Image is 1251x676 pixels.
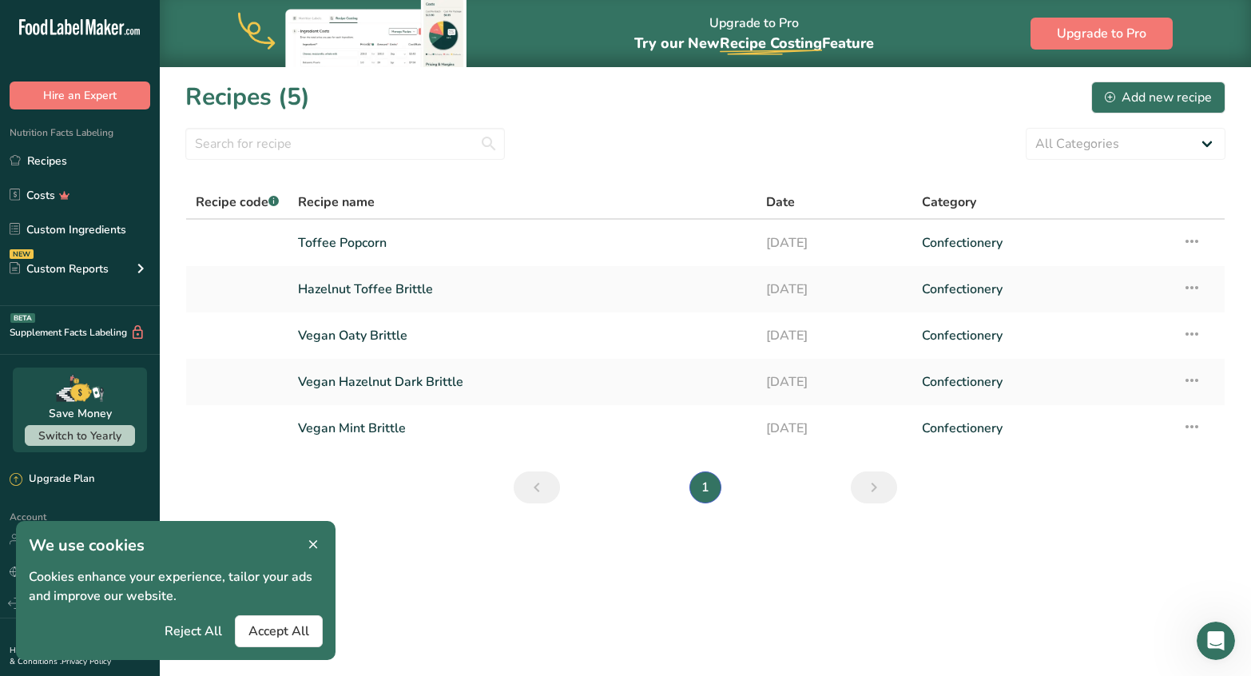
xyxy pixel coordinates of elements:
a: Confectionery [922,272,1163,306]
span: Category [922,193,976,212]
a: Vegan Hazelnut Dark Brittle [298,365,747,399]
a: [DATE] [766,319,903,352]
h1: We use cookies [29,534,323,558]
a: Hire an Expert . [10,645,66,656]
a: [DATE] [766,226,903,260]
span: Recipe code [196,193,279,211]
a: Confectionery [922,226,1163,260]
a: Confectionery [922,365,1163,399]
span: Recipe name [298,193,375,212]
span: Date [766,193,795,212]
a: [DATE] [766,272,903,306]
p: Cookies enhance your experience, tailor your ads and improve our website. [29,567,323,606]
button: Accept All [235,615,323,647]
a: Confectionery [922,412,1163,445]
span: Try our New Feature [634,34,874,53]
iframe: Intercom live chat [1197,622,1235,660]
div: Upgrade Plan [10,471,94,487]
span: Upgrade to Pro [1057,24,1146,43]
span: Reject All [165,622,222,641]
div: Add new recipe [1105,88,1212,107]
input: Search for recipe [185,128,505,160]
a: Privacy Policy [62,656,111,667]
a: Language [10,558,77,586]
a: Terms & Conditions . [10,645,149,667]
button: Hire an Expert [10,82,150,109]
a: Vegan Mint Brittle [298,412,747,445]
a: Hazelnut Toffee Brittle [298,272,747,306]
h1: Recipes (5) [185,79,310,115]
button: Reject All [152,615,235,647]
div: Save Money [49,405,112,422]
a: Previous page [514,471,560,503]
div: Upgrade to Pro [634,1,874,67]
a: Toffee Popcorn [298,226,747,260]
button: Add new recipe [1091,82,1225,113]
span: Switch to Yearly [38,428,121,443]
div: NEW [10,249,34,259]
div: Custom Reports [10,260,109,277]
a: Next page [851,471,897,503]
a: [DATE] [766,412,903,445]
span: Accept All [248,622,309,641]
button: Upgrade to Pro [1031,18,1173,50]
div: BETA [10,313,35,323]
a: Confectionery [922,319,1163,352]
button: Switch to Yearly [25,425,135,446]
a: [DATE] [766,365,903,399]
a: Vegan Oaty Brittle [298,319,747,352]
span: Recipe Costing [720,34,822,53]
